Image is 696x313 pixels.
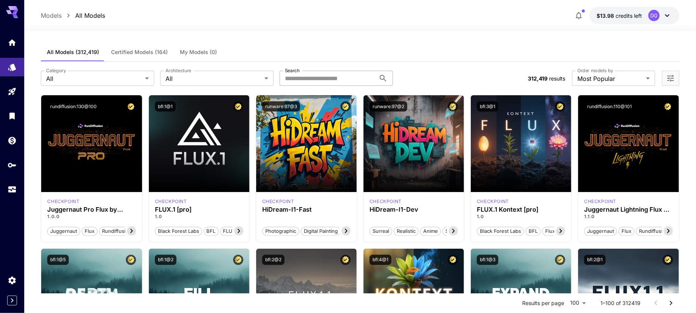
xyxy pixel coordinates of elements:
[8,276,17,285] div: Settings
[46,74,142,83] span: All
[448,101,458,112] button: Certified Model – Vetted for best performance and includes a commercial license.
[666,74,675,83] button: Open more filters
[619,228,634,235] span: flux
[262,226,299,236] button: Photographic
[41,11,62,20] a: Models
[664,296,679,311] button: Go to next page
[82,228,97,235] span: flux
[262,198,294,205] div: HiDream Fast
[233,101,243,112] button: Certified Model – Vetted for best performance and includes a commercial license.
[370,255,391,265] button: bfl:4@1
[126,101,136,112] button: Certified Model – Vetted for best performance and includes a commercial license.
[262,206,351,213] h3: HiDream-I1-Fast
[47,101,100,112] button: rundiffusion:130@100
[477,255,498,265] button: bfl:1@3
[47,255,69,265] button: bfl:1@5
[46,67,66,74] label: Category
[155,198,187,205] p: checkpoint
[47,198,79,205] p: checkpoint
[477,101,498,112] button: bfl:3@1
[370,198,402,205] div: HiDream Dev
[75,11,105,20] a: All Models
[370,226,392,236] button: Surreal
[8,87,17,96] div: Playground
[370,206,458,213] h3: HiDream-I1-Dev
[442,226,467,236] button: Stylized
[619,226,634,236] button: flux
[204,226,219,236] button: BFL
[568,298,589,308] div: 100
[543,228,577,235] span: Flux Kontext
[233,255,243,265] button: Certified Model – Vetted for best performance and includes a commercial license.
[180,49,217,56] span: My Models (0)
[8,36,17,45] div: Home
[542,226,577,236] button: Flux Kontext
[663,255,673,265] button: Certified Model – Vetted for best performance and includes a commercial license.
[584,213,673,220] p: 1.1.0
[47,49,99,56] span: All Models (312,419)
[340,101,351,112] button: Certified Model – Vetted for best performance and includes a commercial license.
[597,12,642,20] div: $13.98262
[41,11,105,20] nav: breadcrumb
[82,226,97,236] button: flux
[8,136,17,145] div: Wallet
[584,101,635,112] button: rundiffusion:110@101
[262,198,294,205] p: checkpoint
[340,255,351,265] button: Certified Model – Vetted for best performance and includes a commercial license.
[204,228,218,235] span: BFL
[577,74,643,83] span: Most Popular
[526,228,540,235] span: BFL
[648,10,660,21] div: DG
[370,101,407,112] button: runware:97@2
[477,226,524,236] button: Black Forest Labs
[526,226,541,236] button: BFL
[636,226,671,236] button: rundiffusion
[584,226,617,236] button: juggernaut
[555,101,565,112] button: Certified Model – Vetted for best performance and includes a commercial license.
[584,206,673,213] h3: Juggernaut Lightning Flux by RunDiffusion
[616,12,642,19] span: credits left
[394,228,418,235] span: Realistic
[99,228,134,235] span: rundiffusion
[585,228,617,235] span: juggernaut
[597,12,616,19] span: $13.98
[285,67,300,74] label: Search
[421,228,441,235] span: Anime
[155,255,176,265] button: bfl:1@2
[601,299,641,307] p: 1–100 of 312419
[126,255,136,265] button: Certified Model – Vetted for best performance and includes a commercial license.
[47,206,136,213] h3: Juggernaut Pro Flux by RunDiffusion
[477,198,509,205] div: FLUX.1 Kontext [pro]
[165,74,261,83] span: All
[262,255,285,265] button: bfl:2@2
[263,228,299,235] span: Photographic
[48,228,80,235] span: juggernaut
[155,213,243,220] p: 1.0
[155,226,202,236] button: Black Forest Labs
[394,226,419,236] button: Realistic
[523,299,565,307] p: Results per page
[155,206,243,213] div: FLUX.1 [pro]
[443,228,466,235] span: Stylized
[477,228,524,235] span: Black Forest Labs
[165,67,191,74] label: Architecture
[549,75,565,82] span: results
[7,296,17,305] button: Expand sidebar
[155,101,176,112] button: bfl:1@1
[221,228,255,235] span: FLUX.1 [pro]
[584,255,606,265] button: bfl:2@1
[155,198,187,205] div: fluxpro
[663,101,673,112] button: Certified Model – Vetted for best performance and includes a commercial license.
[47,226,80,236] button: juggernaut
[8,111,17,121] div: Library
[477,206,565,213] h3: FLUX.1 Kontext [pro]
[8,185,17,194] div: Usage
[99,226,135,236] button: rundiffusion
[47,198,79,205] div: FLUX.1 D
[111,49,168,56] span: Certified Models (164)
[220,226,255,236] button: FLUX.1 [pro]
